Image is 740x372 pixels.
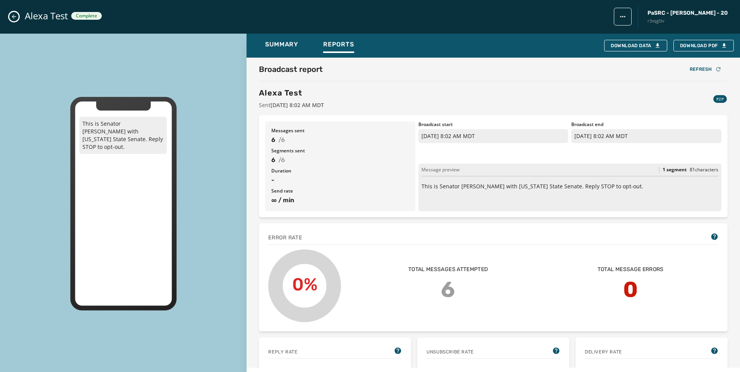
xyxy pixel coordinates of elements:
[271,128,409,134] span: Messages sent
[418,121,569,128] span: Broadcast start
[623,273,638,306] span: 0
[292,274,317,294] text: 0%
[647,9,728,17] span: PaSRC - [PERSON_NAME] - 20
[690,166,718,173] span: 81 characters
[427,349,474,355] span: Unsubscribe Rate
[278,135,285,145] span: / 6
[271,196,409,205] span: ∞ / min
[259,87,324,98] h3: Alexa Test
[259,64,323,75] h2: Broadcast report
[268,349,297,355] span: Reply rate
[598,266,664,273] span: Total message errors
[259,37,305,55] button: Summary
[278,155,285,165] span: / 6
[271,188,409,194] span: Send rate
[265,41,298,48] span: Summary
[79,117,167,154] p: This is Senator [PERSON_NAME] with [US_STATE] State Senate. Reply STOP to opt-out.
[271,155,275,165] span: 6
[317,37,360,55] button: Reports
[259,101,324,109] span: Sent
[271,176,409,185] span: -
[680,43,727,49] span: Download PDF
[585,349,622,355] span: Delivery Rate
[614,8,632,26] button: broadcast action menu
[663,167,687,173] span: 1 segment
[647,18,728,24] span: r3sqg5lv
[604,40,667,51] button: Download Data
[271,168,409,174] span: Duration
[408,266,488,273] span: Total messages attempted
[673,40,734,51] button: Download PDF
[271,101,324,109] span: [DATE] 8:02 AM MDT
[571,129,721,143] p: [DATE] 8:02 AM MDT
[611,43,661,49] div: Download Data
[441,273,455,306] span: 6
[713,95,727,103] div: P2P
[571,121,721,128] span: Broadcast end
[421,167,459,173] span: Message preview
[683,64,728,75] button: Refresh
[418,129,569,143] p: [DATE] 8:02 AM MDT
[421,183,718,190] p: This is Senator [PERSON_NAME] with [US_STATE] State Senate. Reply STOP to opt-out.
[690,66,721,72] div: Refresh
[323,41,354,48] span: Reports
[268,234,302,242] span: Error rate
[271,135,275,145] span: 6
[271,148,409,154] span: Segments sent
